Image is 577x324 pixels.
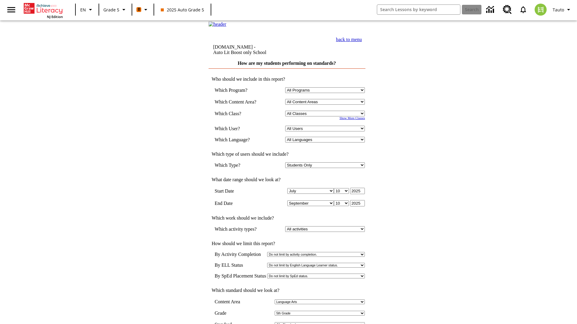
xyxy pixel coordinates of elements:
td: Which Type? [215,162,265,168]
span: NJ Edition [47,14,63,19]
a: Resource Center, Will open in new tab [499,1,515,18]
td: Which Program? [215,87,265,93]
a: Data Center [483,1,499,18]
span: Tauto [553,7,564,13]
button: Profile/Settings [550,4,575,15]
td: Which activity types? [215,226,265,232]
span: Grade 5 [103,7,119,13]
td: By Activity Completion [215,252,266,257]
td: [DOMAIN_NAME] - [213,44,305,55]
button: Grade: Grade 5, Select a grade [101,4,130,15]
td: How should we limit this report? [209,241,365,246]
div: Home [24,2,63,19]
input: search field [377,5,460,14]
td: Grade [215,310,232,316]
button: Open side menu [2,1,20,19]
span: 2025 Auto Grade 5 [161,7,204,13]
td: Which type of users should we include? [209,151,365,157]
td: Which User? [215,126,265,131]
span: EN [80,7,86,13]
a: Show More Classes [340,116,365,120]
td: Who should we include in this report? [209,76,365,82]
nobr: Which Content Area? [215,99,256,104]
td: Which work should we include? [209,215,365,221]
nobr: Auto Lit Boost only School [213,50,266,55]
img: header [209,22,226,27]
td: Which Class? [215,111,265,116]
button: Boost Class color is orange. Change class color [134,4,152,15]
td: Start Date [215,188,265,194]
td: Content Area [215,299,248,304]
a: back to menu [336,37,362,42]
td: By SpEd Placement Status [215,273,266,279]
img: avatar image [535,4,547,16]
span: B [138,6,140,13]
td: End Date [215,200,265,206]
td: What date range should we look at? [209,177,365,182]
a: How are my students performing on standards? [238,61,336,66]
td: Which Language? [215,137,265,142]
button: Language: EN, Select a language [78,4,97,15]
a: Notifications [515,2,531,17]
button: Select a new avatar [531,2,550,17]
td: By ELL Status [215,262,266,268]
td: Which standard should we look at? [209,288,365,293]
